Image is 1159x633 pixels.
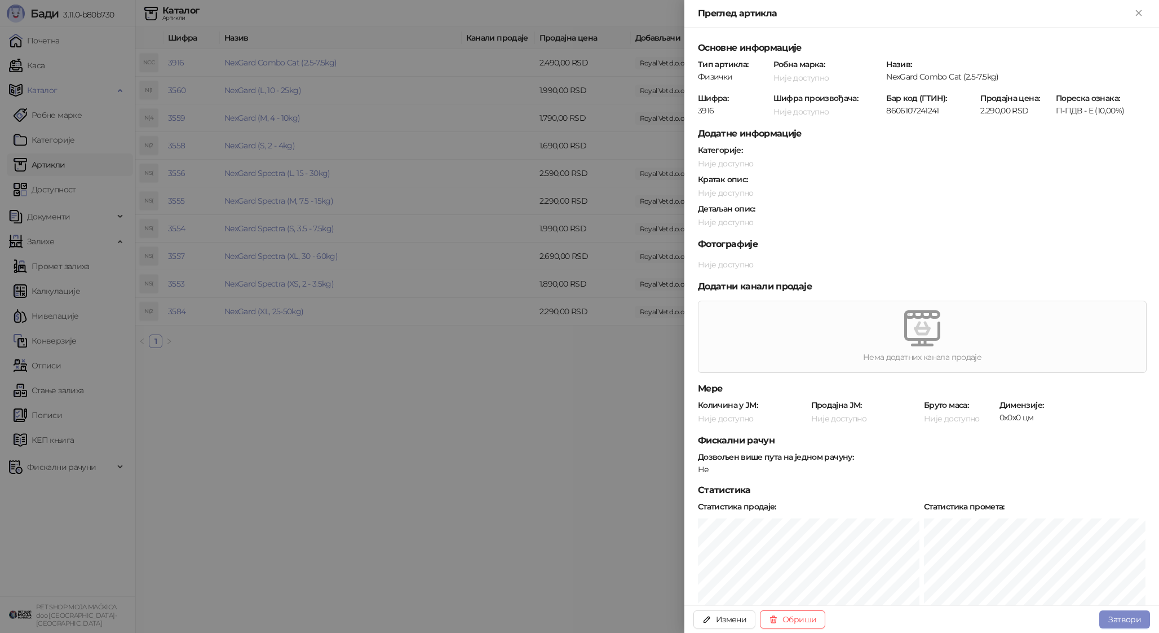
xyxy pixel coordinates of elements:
strong: Тип артикла : [698,59,748,69]
strong: Детаљан опис : [698,204,755,214]
span: Није доступно [698,260,754,270]
strong: Кратак опис : [698,174,747,184]
span: Није доступно [698,414,754,424]
span: Није доступно [698,217,754,227]
strong: Статистика промета : [924,502,1005,512]
strong: Бруто маса : [924,400,968,410]
div: 8606107241241 [885,105,977,116]
strong: Количина у ЈМ : [698,400,758,410]
div: П-ПДВ - Е (10,00%) [1055,105,1128,116]
strong: Пореска ознака : [1056,93,1120,103]
span: Није доступно [811,414,867,424]
h5: Додатни канали продаје [698,280,1145,293]
strong: Категорије : [698,145,742,155]
div: 2.290,00 RSD [979,105,1052,116]
h5: Статистика [698,483,1145,497]
strong: Бар код (ГТИН) : [886,93,946,103]
button: Обриши [760,610,825,628]
h5: Мере [698,382,1145,395]
span: Није доступно [773,73,829,83]
h5: Фотографије [698,238,1145,251]
strong: Продајна ЈМ : [811,400,862,410]
div: Нема додатних канала продаје [698,351,1146,363]
button: Close [1132,7,1145,20]
strong: Робна марка : [773,59,825,69]
strong: Дозвољен више пута на једном рачуну : [698,452,853,462]
div: Физички [697,72,770,82]
button: Измени [693,610,755,628]
h5: Фискални рачун [698,434,1145,447]
span: Није доступно [698,188,754,198]
button: Затвори [1099,610,1150,628]
div: 3916 [697,105,770,116]
strong: Назив : [886,59,912,69]
strong: Статистика продаје : [698,502,776,512]
strong: Шифра : [698,93,728,103]
strong: Шифра произвођача : [773,93,859,103]
div: Не [697,464,1147,474]
strong: Продајна цена : [980,93,1039,103]
div: NexGard Combo Cat (2.5-7.5kg) [885,72,1147,82]
h5: Основне информације [698,41,1145,55]
strong: Димензије : [999,400,1044,410]
span: Није доступно [773,107,829,117]
span: Није доступно [924,414,980,424]
div: Преглед артикла [698,7,1132,20]
span: Није доступно [698,159,754,169]
div: 0x0x0 цм [998,412,1147,423]
h5: Додатне информације [698,127,1145,140]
